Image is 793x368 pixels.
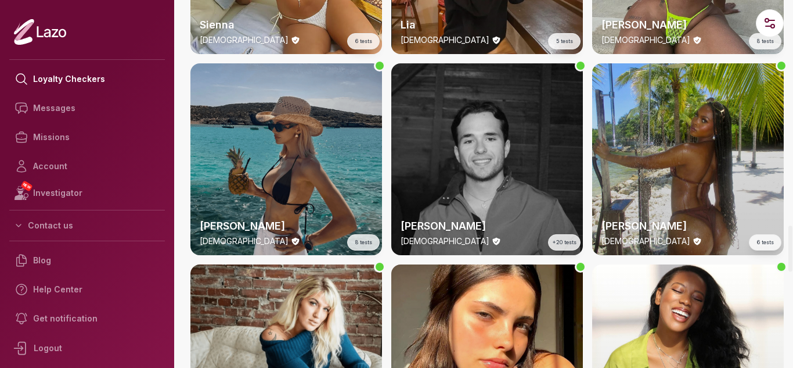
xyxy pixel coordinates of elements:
span: NEW [20,180,33,192]
h2: Lia [401,17,574,33]
span: 8 tests [355,238,372,246]
a: Help Center [9,275,165,304]
p: [DEMOGRAPHIC_DATA] [401,235,489,247]
h2: [PERSON_NAME] [601,17,774,33]
button: Contact us [9,215,165,236]
p: [DEMOGRAPHIC_DATA] [401,34,489,46]
a: thumbchecker[PERSON_NAME][DEMOGRAPHIC_DATA]6 tests [592,63,784,255]
a: Get notification [9,304,165,333]
h2: Sienna [200,17,373,33]
a: NEWInvestigator [9,181,165,205]
span: +20 tests [553,238,576,246]
span: 5 tests [556,37,573,45]
h2: [PERSON_NAME] [200,218,373,234]
p: [DEMOGRAPHIC_DATA] [601,235,690,247]
h2: [PERSON_NAME] [601,218,774,234]
div: Logout [9,333,165,363]
a: thumbchecker[PERSON_NAME][DEMOGRAPHIC_DATA]8 tests [190,63,382,255]
h2: [PERSON_NAME] [401,218,574,234]
img: checker [391,63,583,255]
p: [DEMOGRAPHIC_DATA] [200,235,289,247]
a: thumbchecker[PERSON_NAME][DEMOGRAPHIC_DATA]+20 tests [391,63,583,255]
p: [DEMOGRAPHIC_DATA] [200,34,289,46]
span: 8 tests [757,37,774,45]
span: 6 tests [757,238,774,246]
span: 6 tests [355,37,372,45]
p: [DEMOGRAPHIC_DATA] [601,34,690,46]
a: Account [9,152,165,181]
a: Blog [9,246,165,275]
a: Missions [9,123,165,152]
a: Messages [9,94,165,123]
img: checker [190,63,382,255]
a: Loyalty Checkers [9,65,165,94]
img: checker [592,63,784,255]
